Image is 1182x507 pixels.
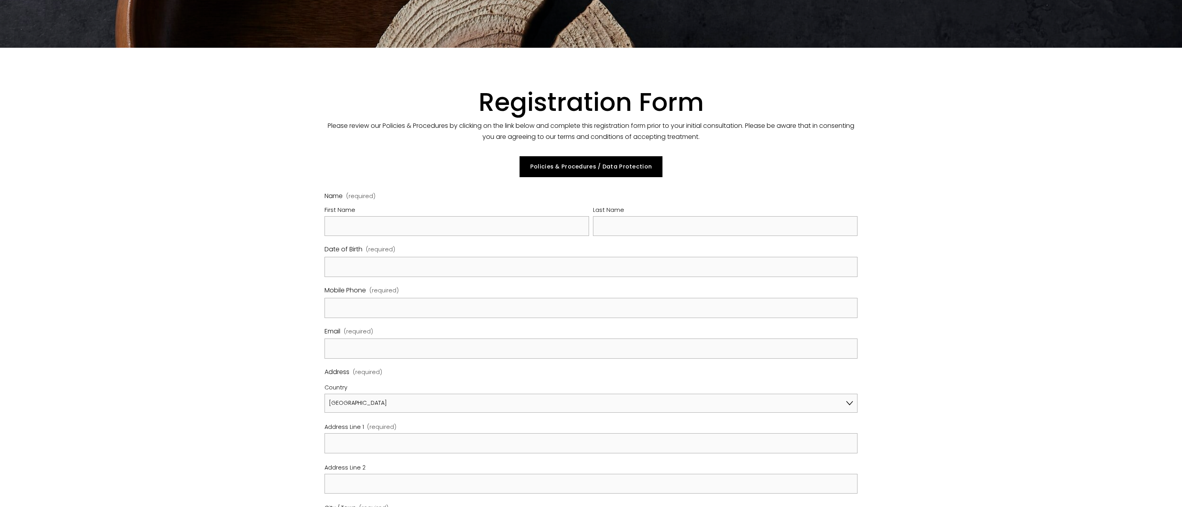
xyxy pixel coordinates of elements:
span: Address [325,367,349,378]
a: Policies & Procedures / Data Protection [520,156,662,177]
input: Address Line 2 [325,474,857,494]
span: (required) [370,286,399,296]
div: Last Name [593,205,857,216]
div: Address Line 2 [325,463,857,474]
select: Country [325,394,857,413]
div: Address Line 1 [325,422,857,433]
span: (required) [344,327,373,337]
div: Country [325,381,857,394]
p: Please review our Policies & Procedures by clicking on the link below and complete this registrat... [325,120,857,143]
span: Date of Birth [325,244,362,255]
span: (required) [353,369,382,375]
h1: Registration Form [325,87,857,118]
span: Email [325,326,340,337]
span: (required) [366,245,395,255]
span: Mobile Phone [325,285,366,296]
input: Address Line 1 [325,433,857,453]
span: Name [325,191,343,202]
span: (required) [367,424,396,430]
div: First Name [325,205,589,216]
span: (required) [346,193,375,199]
